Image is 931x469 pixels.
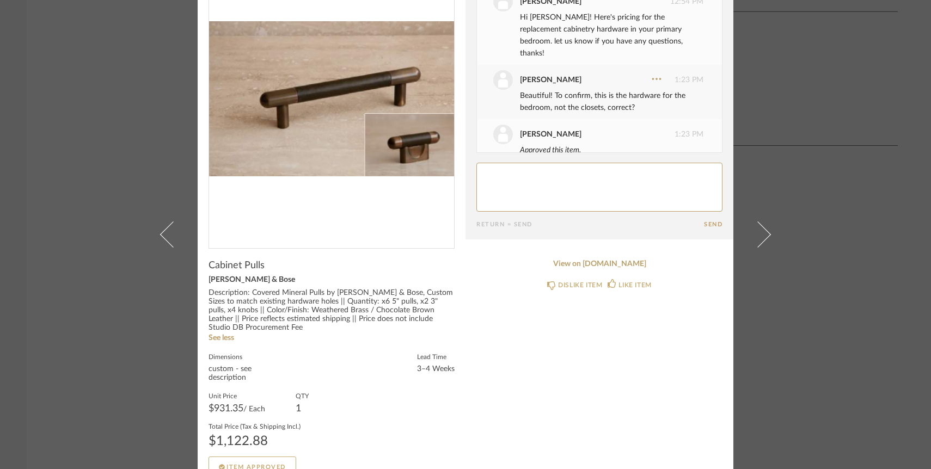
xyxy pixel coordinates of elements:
[476,260,722,269] a: View on [DOMAIN_NAME]
[704,221,722,228] button: Send
[417,365,455,374] div: 3–4 Weeks
[209,260,265,271] span: Cabinet Pulls
[209,352,274,361] label: Dimensions
[618,280,651,291] div: LIKE ITEM
[209,422,301,430] label: Total Price (Tax & Shipping Incl.)
[520,128,581,140] div: [PERSON_NAME]
[296,391,309,400] label: QTY
[558,280,602,291] div: DISLIKE ITEM
[209,435,301,448] div: $1,122.88
[520,90,703,114] div: Beautiful! To confirm, this is the hardware for the bedroom, not the closets, correct?
[209,334,234,342] a: See less
[493,70,703,90] div: 1:23 PM
[209,365,274,382] div: custom - see description
[520,144,703,156] div: Approved this item.
[476,221,704,228] div: Return = Send
[209,404,243,414] span: $931.35
[520,74,581,86] div: [PERSON_NAME]
[493,125,703,144] div: 1:23 PM
[243,405,265,413] span: / Each
[209,391,265,400] label: Unit Price
[520,11,703,59] div: Hi [PERSON_NAME]! Here's pricing for the replacement cabinetry hardware in your primary bedroom. ...
[296,404,309,413] div: 1
[417,352,455,361] label: Lead Time
[209,289,455,332] div: Description: Covered Mineral Pulls by [PERSON_NAME] & Bose, Custom Sizes to match existing hardwa...
[209,276,455,285] div: [PERSON_NAME] & Bose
